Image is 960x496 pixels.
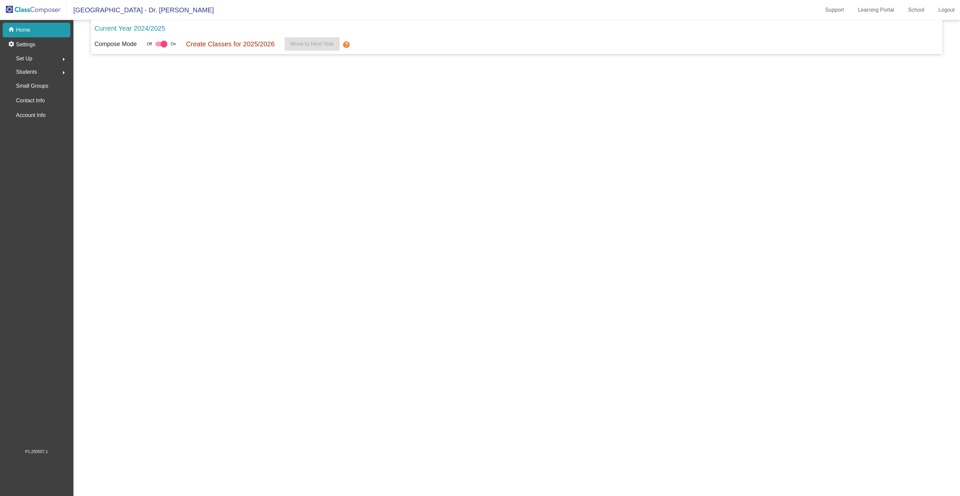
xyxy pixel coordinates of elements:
[186,39,275,49] p: Create Classes for 2025/2026
[903,5,930,15] a: School
[60,55,68,63] mat-icon: arrow_right
[8,26,16,34] mat-icon: home
[94,23,165,33] p: Current Year 2024/2025
[16,81,48,91] p: Small Groups
[94,40,137,49] p: Compose Mode
[171,41,176,47] span: On
[290,41,334,47] span: Move to Next Year
[16,54,32,63] span: Set Up
[16,67,37,77] span: Students
[16,96,45,105] p: Contact Info
[853,5,900,15] a: Learning Portal
[16,41,35,49] p: Settings
[8,41,16,49] mat-icon: settings
[342,41,350,49] mat-icon: help
[16,26,30,34] p: Home
[285,37,340,51] button: Move to Next Year
[147,41,152,47] span: Off
[67,5,214,15] span: [GEOGRAPHIC_DATA] - Dr. [PERSON_NAME]
[933,5,960,15] a: Logout
[60,69,68,77] mat-icon: arrow_right
[16,111,46,120] p: Account Info
[820,5,849,15] a: Support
